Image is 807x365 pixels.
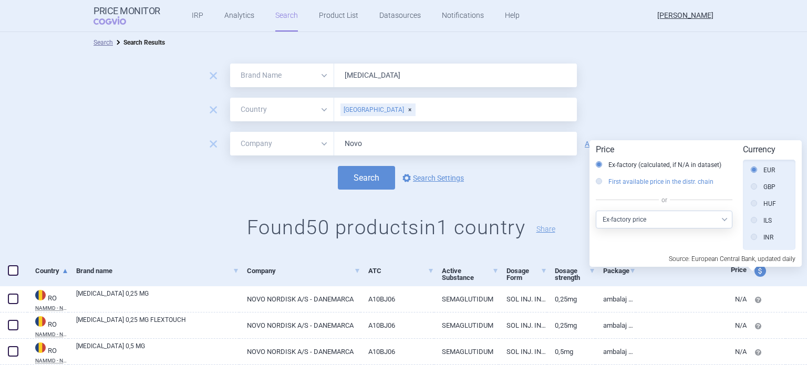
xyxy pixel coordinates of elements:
abbr: NAMMD - Nomenclature of medicines for human use — List of medicinal products registered by the Na... [35,358,68,363]
a: [MEDICAL_DATA] 0,25 MG FLEXTOUCH [76,315,239,334]
p: Source: European Central Bank, updated daily [596,250,795,263]
li: Search [94,37,113,48]
button: Search [338,166,395,190]
a: RORONAMMD - Nomenclature of medicines for human use [27,289,68,311]
a: Price MonitorCOGVIO [94,6,160,26]
a: Ambalaj cu 1 stilou inj. (pen) preumplut+4 ace de unica folosinta NovoFine Plus (contine 4 doze) [595,312,636,338]
span: or [659,195,670,205]
a: Ambalaj cu 4 stilouri inj. (pen) preumplute (fiecare contine o singura doza) [595,286,636,312]
a: 0,5mg [547,339,595,364]
a: N/A [636,312,747,338]
a: NOVO NORDISK A/S - DANEMARCA [239,312,360,338]
a: Ambalaj cu 4 stilouri inj. (pen) preumplute (fiecare contine o singura doza) [595,339,636,364]
strong: Search Results [123,39,165,46]
label: ISK [751,249,773,259]
abbr: NAMMD - Nomenclature of medicines for human use — List of medicinal products registered by the Na... [35,332,68,337]
label: INR [751,232,773,243]
a: A10BJ06 [360,286,434,312]
div: [GEOGRAPHIC_DATA] [340,103,416,116]
span: COGVIO [94,16,141,25]
a: SOL INJ. IN STILOU INJECTOR (PEN) PREUMPLUT [499,339,547,364]
button: Share [536,225,555,233]
strong: Currency [743,144,775,154]
li: Search Results [113,37,165,48]
a: Active Substance [442,258,499,290]
img: Romania [35,342,46,353]
a: [MEDICAL_DATA] 0,25 MG [76,289,239,308]
a: NOVO NORDISK A/S - DANEMARCA [239,286,360,312]
a: NOVO NORDISK A/S - DANEMARCA [239,339,360,364]
a: RORONAMMD - Nomenclature of medicines for human use [27,341,68,363]
strong: Price [596,144,614,154]
label: ILS [751,215,772,226]
a: Company [247,258,360,284]
a: Country [35,258,68,284]
img: Romania [35,290,46,300]
a: RORONAMMD - Nomenclature of medicines for human use [27,315,68,337]
a: Dosage strength [555,258,595,290]
span: Price [731,266,747,274]
a: Add search param? [585,140,648,148]
a: N/A [636,339,747,364]
a: SOL INJ. IN STILOU INJECTOR (PEN) PREUMPLUT [499,286,547,312]
a: Brand name [76,258,239,284]
a: Search [94,39,113,46]
a: [MEDICAL_DATA] 0,5 MG [76,341,239,360]
a: SOL INJ. IN STILOU INJECTOR (PEN) PREUMPLUT [499,312,547,338]
a: Dosage Form [506,258,547,290]
a: N/A [636,286,747,312]
label: HUF [751,199,776,209]
label: First available price in the distr. chain [596,176,713,187]
a: A10BJ06 [360,339,434,364]
a: Search Settings [400,172,464,184]
strong: Price Monitor [94,6,160,16]
img: Romania [35,316,46,327]
a: ATC [368,258,434,284]
a: 0,25mg [547,286,595,312]
a: 0,25mg [547,312,595,338]
label: EUR [751,165,775,175]
label: GBP [751,182,775,192]
a: SEMAGLUTIDUM [434,286,499,312]
a: A10BJ06 [360,312,434,338]
a: Package [603,258,636,284]
a: SEMAGLUTIDUM [434,339,499,364]
a: SEMAGLUTIDUM [434,312,499,338]
abbr: NAMMD - Nomenclature of medicines for human use — List of medicinal products registered by the Na... [35,306,68,311]
label: Ex-factory (calculated, if N/A in dataset) [596,160,721,170]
